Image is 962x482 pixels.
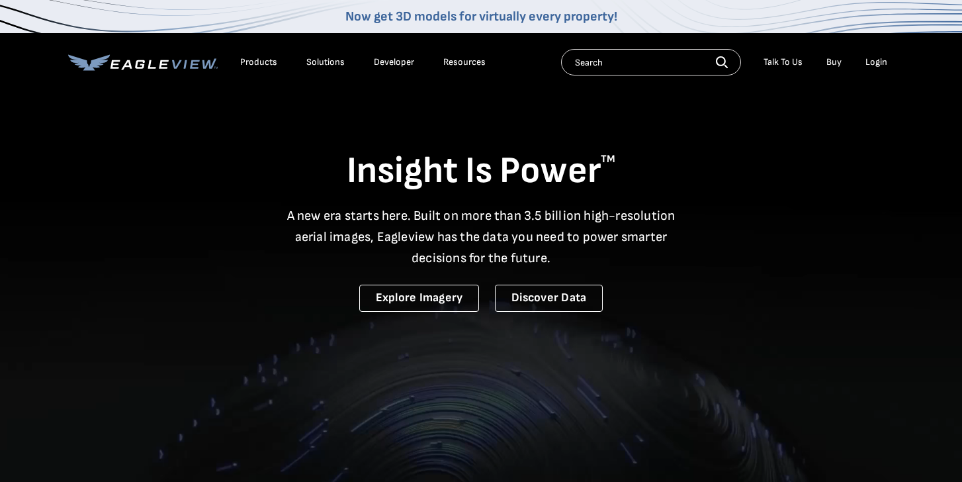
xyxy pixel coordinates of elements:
a: Developer [374,56,414,68]
a: Explore Imagery [359,285,480,312]
div: Login [865,56,887,68]
sup: TM [601,153,615,166]
div: Resources [443,56,486,68]
div: Solutions [306,56,345,68]
a: Now get 3D models for virtually every property! [345,9,617,24]
h1: Insight Is Power [68,148,894,195]
div: Products [240,56,277,68]
a: Discover Data [495,285,603,312]
input: Search [561,49,741,75]
a: Buy [826,56,842,68]
div: Talk To Us [764,56,803,68]
p: A new era starts here. Built on more than 3.5 billion high-resolution aerial images, Eagleview ha... [279,205,683,269]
